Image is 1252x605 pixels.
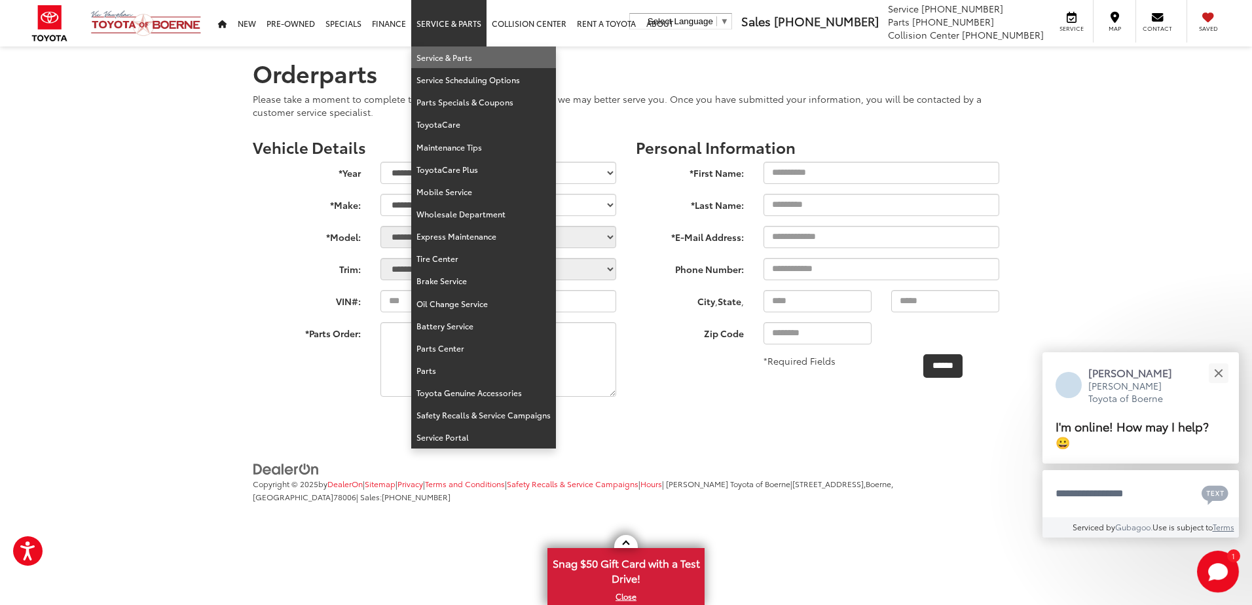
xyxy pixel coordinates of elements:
[648,16,729,26] a: Select Language​
[640,478,662,489] a: Hours
[243,162,371,179] label: *Year
[912,15,994,28] span: [PHONE_NUMBER]
[507,478,638,489] a: Safety Recalls & Service Campaigns, Opens in a new tab
[1143,24,1172,33] span: Contact
[626,162,754,179] label: *First Name:
[243,322,371,340] label: *Parts Order:
[1197,551,1239,593] svg: Start Chat
[411,359,556,382] a: Parts
[411,136,556,158] a: Maintenance Tips
[253,60,999,86] h1: Orderparts
[1115,521,1152,532] a: Gubagoo.
[411,270,556,292] a: Brake Service
[411,337,556,359] a: Parts Center: Opens in a new tab
[411,404,556,426] a: Safety Recalls & Service Campaigns: Opens in a new tab
[243,194,371,211] label: *Make:
[626,258,754,276] label: Phone Number:
[333,491,356,502] span: 78006
[697,295,715,308] label: City
[411,426,556,448] a: Service Portal
[754,354,849,367] div: *Required Fields
[253,491,333,502] span: [GEOGRAPHIC_DATA]
[363,478,396,489] span: |
[423,478,505,489] span: |
[626,290,754,311] span: , ,
[505,478,638,489] span: |
[411,158,556,181] a: ToyotaCare Plus
[638,478,662,489] span: |
[327,478,363,489] a: DealerOn Home Page
[720,16,729,26] span: ▼
[411,181,556,203] a: Mobile Service
[243,290,371,308] label: VIN#:
[716,16,717,26] span: ​
[648,16,713,26] span: Select Language
[365,478,396,489] a: Sitemap
[382,491,451,502] span: [PHONE_NUMBER]
[888,28,959,41] span: Collision Center
[411,46,556,69] a: Service & Parts: Opens in a new tab
[1197,551,1239,593] button: Toggle Chat Window
[411,382,556,404] a: Toyota Genuine Accessories: Opens in a new tab
[411,91,556,113] a: Parts Specials & Coupons
[1232,553,1235,559] span: 1
[718,295,741,308] label: State
[626,322,754,340] label: Zip Code
[1152,521,1213,532] span: Use is subject to
[253,478,318,489] span: Copyright © 2025
[1088,365,1185,380] p: [PERSON_NAME]
[411,69,556,91] a: Service Scheduling Options
[792,478,866,489] span: [STREET_ADDRESS],
[253,462,320,475] a: DealerOn
[1213,521,1234,532] a: Terms
[397,478,423,489] a: Privacy
[411,203,556,225] a: Wholesale Department
[626,226,754,244] label: *E-Mail Address:
[253,92,999,119] p: Please take a moment to complete the following information so that we may better serve you. Once ...
[1042,470,1239,517] textarea: Type your message
[411,225,556,247] a: Express Maintenance
[549,549,703,589] span: Snag $50 Gift Card with a Test Drive!
[1100,24,1129,33] span: Map
[636,138,999,155] h3: Personal Information
[425,478,505,489] a: Terms and Conditions
[866,478,893,489] span: Boerne,
[888,2,919,15] span: Service
[1073,521,1115,532] span: Serviced by
[888,15,910,28] span: Parts
[741,12,771,29] span: Sales
[411,315,556,337] a: Battery Service
[1042,352,1239,538] div: Close[PERSON_NAME][PERSON_NAME] Toyota of BoerneI'm online! How may I help? 😀Type your messageCha...
[318,478,363,489] span: by
[356,491,451,502] span: | Sales:
[1057,24,1086,33] span: Service
[1088,380,1185,405] p: [PERSON_NAME] Toyota of Boerne
[962,28,1044,41] span: [PHONE_NUMBER]
[921,2,1003,15] span: [PHONE_NUMBER]
[243,226,371,244] label: *Model:
[662,478,790,489] span: | [PERSON_NAME] Toyota of Boerne
[243,258,371,276] label: Trim:
[774,12,879,29] span: [PHONE_NUMBER]
[253,138,616,155] h3: Vehicle Details
[411,293,556,315] a: Oil Change Service
[1056,417,1209,450] span: I'm online! How may I help? 😀
[1202,484,1228,505] svg: Text
[1204,359,1232,387] button: Close
[1194,24,1223,33] span: Saved
[626,194,754,211] label: *Last Name:
[253,462,320,477] img: DealerOn
[411,247,556,270] a: Tire Center: Opens in a new tab
[411,113,556,136] a: ToyotaCare
[90,10,202,37] img: Vic Vaughan Toyota of Boerne
[396,478,423,489] span: |
[1198,479,1232,508] button: Chat with SMS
